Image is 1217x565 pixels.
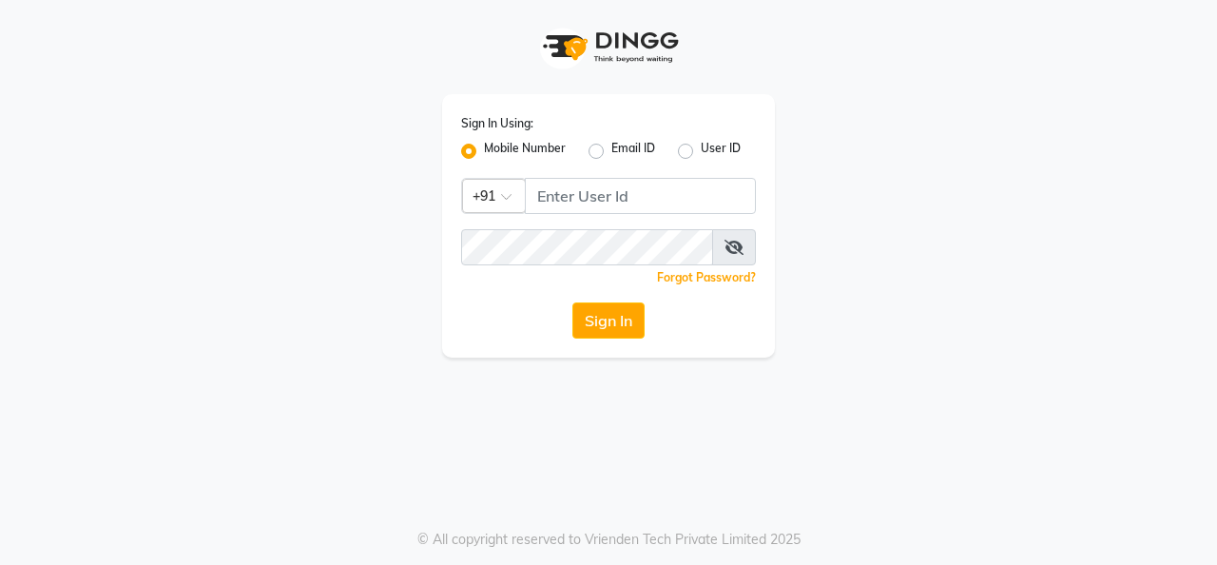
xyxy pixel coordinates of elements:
[532,19,685,75] img: logo1.svg
[611,140,655,163] label: Email ID
[525,178,756,214] input: Username
[701,140,741,163] label: User ID
[657,270,756,284] a: Forgot Password?
[461,115,533,132] label: Sign In Using:
[461,229,713,265] input: Username
[484,140,566,163] label: Mobile Number
[572,302,645,339] button: Sign In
